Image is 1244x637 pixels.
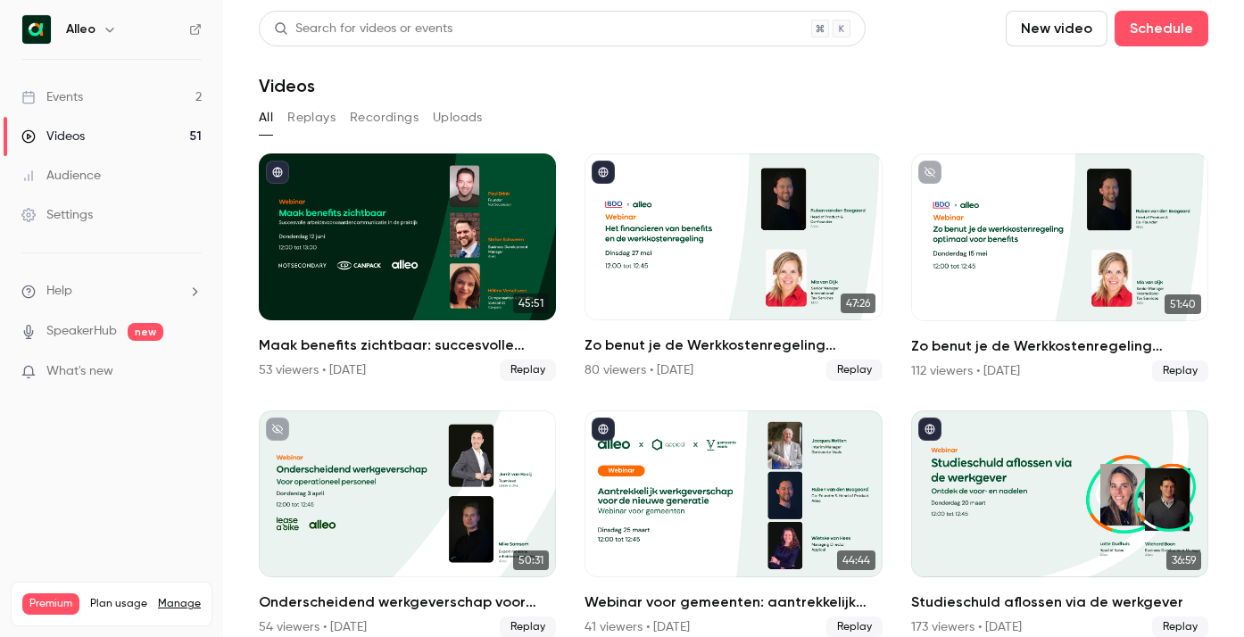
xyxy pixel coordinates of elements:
button: Recordings [350,103,419,132]
h1: Videos [259,75,315,96]
li: Zo benut je de Werkkostenregeling optimaal voor benefits [585,153,882,382]
div: Audience [21,167,101,185]
iframe: Noticeable Trigger [180,364,202,380]
span: 44:44 [837,550,875,570]
button: unpublished [266,418,289,441]
a: 51:40Zo benut je de Werkkostenregeling optimaal voor benefits112 viewers • [DATE]Replay [911,153,1208,382]
div: 112 viewers • [DATE] [911,362,1020,380]
button: published [592,418,615,441]
button: published [592,161,615,184]
h2: Maak benefits zichtbaar: succesvolle arbeidsvoorwaarden communicatie in de praktijk [259,335,556,356]
button: Replays [287,103,336,132]
h2: Zo benut je de Werkkostenregeling optimaal voor benefits [585,335,882,356]
h2: Onderscheidend werkgeverschap voor operationeel personeel [259,591,556,613]
span: Help [46,282,72,301]
div: Videos [21,128,85,145]
span: Replay [1152,360,1208,382]
div: 173 viewers • [DATE] [911,618,1022,636]
div: 54 viewers • [DATE] [259,618,367,636]
h2: Webinar voor gemeenten: aantrekkelijk werkgeverschap voor de nieuwe generatie [585,591,882,613]
div: Search for videos or events [274,20,452,38]
div: 80 viewers • [DATE] [585,361,693,379]
span: Replay [500,360,556,381]
span: 45:51 [513,294,549,313]
span: What's new [46,362,113,381]
span: new [128,323,163,341]
div: 41 viewers • [DATE] [585,618,690,636]
div: Settings [21,206,93,224]
div: Events [21,88,83,106]
button: All [259,103,273,132]
button: Uploads [433,103,483,132]
a: Manage [158,597,201,611]
a: SpeakerHub [46,322,117,341]
button: unpublished [918,161,941,184]
span: 51:40 [1165,294,1201,314]
button: Schedule [1115,11,1208,46]
span: 47:26 [841,294,875,313]
span: Premium [22,593,79,615]
img: Alleo [22,15,51,44]
span: Replay [826,360,883,381]
h6: Alleo [66,21,95,38]
a: 47:26Zo benut je de Werkkostenregeling optimaal voor benefits80 viewers • [DATE]Replay [585,153,882,381]
li: help-dropdown-opener [21,282,202,301]
li: Maak benefits zichtbaar: succesvolle arbeidsvoorwaarden communicatie in de praktijk [259,153,556,382]
button: published [266,161,289,184]
span: 50:31 [513,550,549,570]
button: published [918,418,941,441]
h2: Zo benut je de Werkkostenregeling optimaal voor benefits [911,335,1208,357]
h2: Studieschuld aflossen via de werkgever [911,591,1208,613]
span: 36:59 [1166,550,1201,570]
div: 53 viewers • [DATE] [259,361,366,379]
li: Zo benut je de Werkkostenregeling optimaal voor benefits [911,153,1208,382]
section: Videos [259,11,1208,626]
button: New video [1006,11,1107,46]
a: 45:51Maak benefits zichtbaar: succesvolle arbeidsvoorwaarden communicatie in de praktijk53 viewer... [259,153,556,381]
span: Plan usage [90,597,147,611]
